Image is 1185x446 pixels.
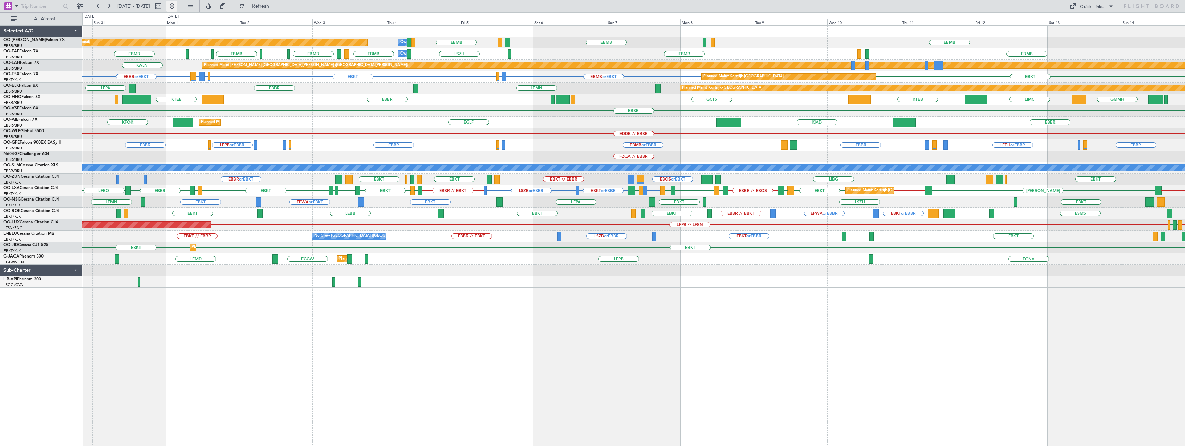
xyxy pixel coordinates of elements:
span: OO-SLM [3,163,20,167]
a: OO-NSGCessna Citation CJ4 [3,197,59,202]
span: All Aircraft [18,17,73,21]
span: OO-[PERSON_NAME] [3,38,46,42]
span: [DATE] - [DATE] [117,3,150,9]
a: D-IBLUCessna Citation M2 [3,232,54,236]
span: OO-LUX [3,220,20,224]
a: EBBR/BRU [3,134,22,139]
button: Quick Links [1066,1,1117,12]
a: OO-LUXCessna Citation CJ4 [3,220,58,224]
span: OO-FAE [3,49,19,54]
div: Planned Maint [GEOGRAPHIC_DATA] ([GEOGRAPHIC_DATA]) [201,117,310,127]
div: Planned Maint [PERSON_NAME]-[GEOGRAPHIC_DATA][PERSON_NAME] ([GEOGRAPHIC_DATA][PERSON_NAME]) [204,60,408,70]
div: Sat 13 [1048,19,1121,25]
div: Planned Maint [GEOGRAPHIC_DATA] ([GEOGRAPHIC_DATA]) [339,254,447,264]
span: OO-AIE [3,118,18,122]
div: Quick Links [1080,3,1104,10]
button: Refresh [236,1,277,12]
span: OO-GPE [3,140,20,145]
a: EBBR/BRU [3,89,22,94]
a: OO-FSXFalcon 7X [3,72,38,76]
div: Fri 5 [460,19,533,25]
a: OO-ZUNCessna Citation CJ4 [3,175,59,179]
a: EBBR/BRU [3,43,22,48]
a: EBKT/KJK [3,203,21,208]
a: OO-FAEFalcon 7X [3,49,38,54]
a: EBKT/KJK [3,77,21,83]
div: Owner Melsbroek Air Base [400,37,447,48]
a: LSGG/GVA [3,282,23,288]
a: OO-LXACessna Citation CJ4 [3,186,58,190]
a: EGGW/LTN [3,260,24,265]
div: Sun 31 [92,19,166,25]
span: OO-FSX [3,72,19,76]
a: EBBR/BRU [3,168,22,174]
div: Thu 11 [901,19,974,25]
span: OO-ZUN [3,175,21,179]
div: Wed 10 [827,19,901,25]
div: Planned Maint Kortrijk-[GEOGRAPHIC_DATA] [682,83,762,93]
div: Thu 4 [386,19,460,25]
span: OO-VSF [3,106,19,110]
span: OO-NSG [3,197,21,202]
span: OO-ROK [3,209,21,213]
a: EBBR/BRU [3,100,22,105]
a: LFSN/ENC [3,225,22,231]
span: OO-LXA [3,186,20,190]
div: Planned Maint Kortrijk-[GEOGRAPHIC_DATA] [847,185,928,196]
a: G-JAGAPhenom 300 [3,254,44,259]
input: Trip Number [21,1,61,11]
span: HB-VPI [3,277,17,281]
a: OO-ROKCessna Citation CJ4 [3,209,59,213]
span: N604GF [3,152,20,156]
a: EBBR/BRU [3,157,22,162]
a: EBBR/BRU [3,111,22,117]
a: HB-VPIPhenom 300 [3,277,41,281]
div: Fri 12 [974,19,1048,25]
button: All Aircraft [8,13,75,25]
a: EBBR/BRU [3,55,22,60]
a: OO-[PERSON_NAME]Falcon 7X [3,38,65,42]
span: G-JAGA [3,254,19,259]
span: OO-ELK [3,84,19,88]
a: EBBR/BRU [3,66,22,71]
div: [DATE] [84,14,95,20]
span: OO-HHO [3,95,21,99]
a: EBBR/BRU [3,123,22,128]
span: Refresh [246,4,275,9]
div: Wed 3 [312,19,386,25]
a: OO-LAHFalcon 7X [3,61,39,65]
a: EBKT/KJK [3,191,21,196]
span: OO-LAH [3,61,20,65]
a: EBKT/KJK [3,214,21,219]
div: Owner Melsbroek Air Base [400,49,447,59]
div: Planned Maint Kortrijk-[GEOGRAPHIC_DATA] [703,71,784,82]
a: OO-JIDCessna CJ1 525 [3,243,48,247]
a: EBBR/BRU [3,146,22,151]
a: EBKT/KJK [3,248,21,253]
div: Tue 2 [239,19,312,25]
div: Tue 9 [754,19,827,25]
a: OO-GPEFalcon 900EX EASy II [3,140,61,145]
div: Sun 7 [607,19,680,25]
a: OO-VSFFalcon 8X [3,106,38,110]
a: OO-SLMCessna Citation XLS [3,163,58,167]
a: N604GFChallenger 604 [3,152,49,156]
a: EBKT/KJK [3,180,21,185]
div: Planned Maint Kortrijk-[GEOGRAPHIC_DATA] [192,242,272,253]
a: OO-ELKFalcon 8X [3,84,38,88]
a: OO-AIEFalcon 7X [3,118,37,122]
div: No Crew [GEOGRAPHIC_DATA] ([GEOGRAPHIC_DATA] National) [314,231,430,241]
div: Mon 8 [680,19,754,25]
a: OO-HHOFalcon 8X [3,95,40,99]
span: OO-JID [3,243,18,247]
a: OO-WLPGlobal 5500 [3,129,44,133]
div: Sat 6 [533,19,607,25]
span: D-IBLU [3,232,17,236]
span: OO-WLP [3,129,20,133]
a: EBKT/KJK [3,237,21,242]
